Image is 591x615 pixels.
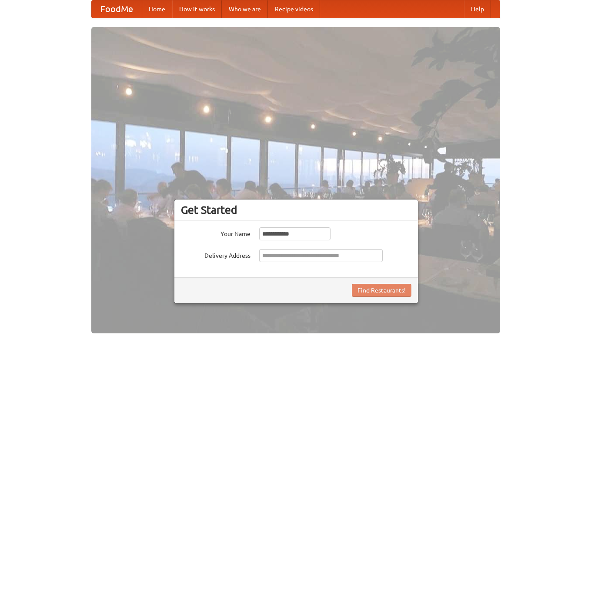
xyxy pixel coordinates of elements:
[181,249,250,260] label: Delivery Address
[181,203,411,216] h3: Get Started
[268,0,320,18] a: Recipe videos
[172,0,222,18] a: How it works
[464,0,491,18] a: Help
[352,284,411,297] button: Find Restaurants!
[181,227,250,238] label: Your Name
[222,0,268,18] a: Who we are
[92,0,142,18] a: FoodMe
[142,0,172,18] a: Home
